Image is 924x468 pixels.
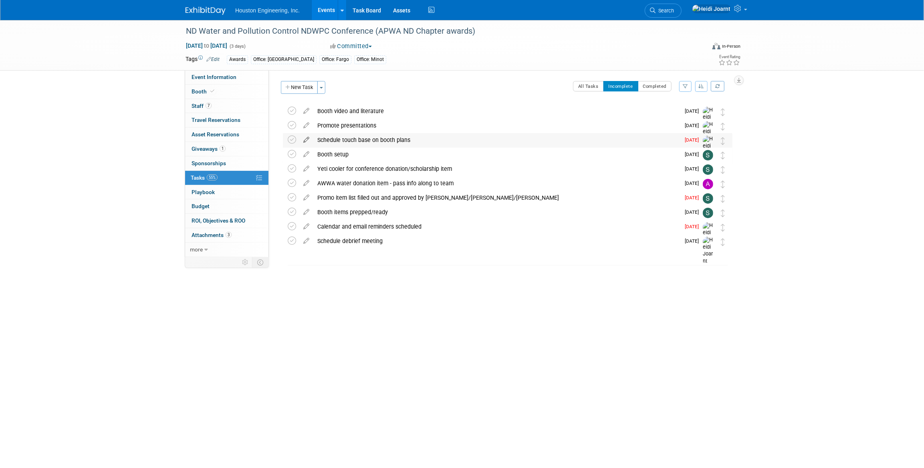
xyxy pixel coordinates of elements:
a: edit [299,180,313,187]
span: ROI, Objectives & ROO [192,217,245,224]
div: Booth video and literature [313,104,680,118]
a: Edit [206,57,220,62]
i: Move task [721,224,725,231]
img: Savannah Hartsoch [703,208,713,218]
a: Playbook [185,185,268,199]
a: edit [299,165,313,172]
a: Staff7 [185,99,268,113]
a: edit [299,136,313,144]
a: edit [299,223,313,230]
i: Move task [721,180,725,188]
a: edit [299,107,313,115]
div: Office: [GEOGRAPHIC_DATA] [251,55,317,64]
a: Refresh [711,81,724,91]
span: [DATE] [685,137,703,143]
img: Alan Kemmet [703,179,713,189]
span: Attachments [192,232,232,238]
a: Search [645,4,682,18]
img: Savannah Hartsoch [703,164,713,175]
i: Move task [721,152,725,159]
span: [DATE] [685,108,703,114]
span: Travel Reservations [192,117,240,123]
a: edit [299,122,313,129]
img: ExhibitDay [186,7,226,15]
span: [DATE] [685,123,703,128]
span: [DATE] [685,180,703,186]
div: Awards [227,55,248,64]
span: (3 days) [229,44,246,49]
span: more [190,246,203,253]
span: 55% [207,174,218,180]
span: 7 [206,103,212,109]
img: Heidi Joarnt [703,237,715,265]
a: Sponsorships [185,156,268,170]
span: Playbook [192,189,215,195]
a: edit [299,237,313,245]
span: Giveaways [192,146,226,152]
i: Move task [721,195,725,203]
a: ROI, Objectives & ROO [185,214,268,228]
div: Office: Minot [354,55,386,64]
span: [DATE] [685,238,703,244]
i: Move task [721,209,725,217]
div: ND Water and Pollution Control NDWPC Conference (APWA ND Chapter awards) [183,24,693,38]
button: New Task [281,81,318,94]
a: Budget [185,199,268,213]
a: edit [299,209,313,216]
div: Schedule debrief meeting [313,234,680,248]
i: Move task [721,137,725,145]
img: Heidi Joarnt [692,4,731,13]
span: Staff [192,103,212,109]
td: Tags [186,55,220,64]
td: Toggle Event Tabs [252,257,269,267]
span: to [203,43,210,49]
span: Budget [192,203,210,209]
a: Event Information [185,70,268,84]
span: 3 [226,232,232,238]
span: Tasks [191,174,218,181]
div: Calendar and email reminders scheduled [313,220,680,233]
img: Format-Inperson.png [712,43,720,49]
span: [DATE] [685,224,703,229]
img: Savannah Hartsoch [703,193,713,204]
div: Event Format [658,42,740,54]
div: Booth setup [313,148,680,161]
i: Move task [721,238,725,246]
span: Sponsorships [192,160,226,166]
button: All Tasks [573,81,604,91]
i: Booth reservation complete [210,89,214,93]
span: [DATE] [685,209,703,215]
span: 1 [220,146,226,152]
img: Heidi Joarnt [703,121,715,150]
a: Tasks55% [185,171,268,185]
a: Travel Reservations [185,113,268,127]
div: AWWA water donation item - pass info along to team [313,176,680,190]
img: Savannah Hartsoch [703,150,713,160]
div: Booth items prepped/ready [313,205,680,219]
div: Schedule touch base on booth plans [313,133,680,147]
span: [DATE] [685,152,703,157]
a: edit [299,151,313,158]
span: Asset Reservations [192,131,239,138]
i: Move task [721,108,725,116]
a: more [185,243,268,257]
a: Attachments3 [185,228,268,242]
img: Heidi Joarnt [703,107,715,135]
td: Personalize Event Tab Strip [238,257,252,267]
div: Event Rating [718,55,740,59]
span: [DATE] [DATE] [186,42,228,49]
span: Booth [192,88,216,95]
span: Search [656,8,674,14]
img: Heidi Joarnt [703,222,715,251]
a: Giveaways1 [185,142,268,156]
button: Incomplete [603,81,638,91]
div: In-Person [722,43,740,49]
div: Yeti cooler for conference donation/scholarship item [313,162,680,176]
div: Promote presentations [313,119,680,132]
div: Office: Fargo [319,55,351,64]
div: Promo item list filled out and approved by [PERSON_NAME]/[PERSON_NAME]/[PERSON_NAME] [313,191,680,205]
span: [DATE] [685,166,703,172]
i: Move task [721,123,725,130]
a: Asset Reservations [185,128,268,142]
span: Event Information [192,74,236,80]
